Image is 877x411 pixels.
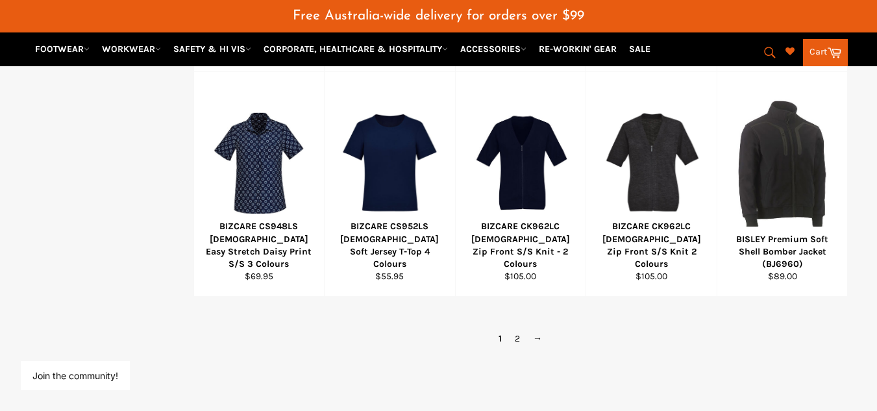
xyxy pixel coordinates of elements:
div: BIZCARE CK962LC [DEMOGRAPHIC_DATA] Zip Front S/S Knit 2 Colours [595,220,709,270]
a: SALE [624,38,656,60]
div: BIZCARE CK962LC [DEMOGRAPHIC_DATA] Zip Front S/S Knit - 2 Colours [463,220,578,270]
a: BIZCARE CK962LC Ladies Zip Front S/S Knit - 2 ColoursBIZCARE CK962LC [DEMOGRAPHIC_DATA] Zip Front... [455,72,586,297]
a: BISLEY Premium Soft Shell Bomber Jacket (BJ6960)BISLEY Premium Soft Shell Bomber Jacket (BJ6960)$... [717,72,848,297]
a: RE-WORKIN' GEAR [534,38,622,60]
a: BIZCARE CS952LS Ladies Soft Jersey T-Top 4 ColoursBIZCARE CS952LS [DEMOGRAPHIC_DATA] Soft Jersey ... [324,72,455,297]
a: FOOTWEAR [30,38,95,60]
div: BISLEY Premium Soft Shell Bomber Jacket (BJ6960) [725,233,839,271]
span: Free Australia-wide delivery for orders over $99 [293,9,584,23]
a: Cart [803,39,848,66]
a: 2 [508,329,526,348]
a: CORPORATE, HEALTHCARE & HOSPITALITY [258,38,453,60]
button: Join the community! [32,370,118,381]
a: BIZCARE CS948LS Ladies Easy Stretch Daisy Print S/S 3 ColoursBIZCARE CS948LS [DEMOGRAPHIC_DATA] E... [193,72,325,297]
div: BIZCARE CS952LS [DEMOGRAPHIC_DATA] Soft Jersey T-Top 4 Colours [333,220,447,270]
div: BIZCARE CS948LS [DEMOGRAPHIC_DATA] Easy Stretch Daisy Print S/S 3 Colours [202,220,316,270]
a: → [526,329,549,348]
a: BIZCARE CK962LC Ladies Zip Front S/S Knit 2 ColoursBIZCARE CK962LC [DEMOGRAPHIC_DATA] Zip Front S... [586,72,717,297]
span: 1 [492,329,508,348]
a: WORKWEAR [97,38,166,60]
a: ACCESSORIES [455,38,532,60]
a: SAFETY & HI VIS [168,38,256,60]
